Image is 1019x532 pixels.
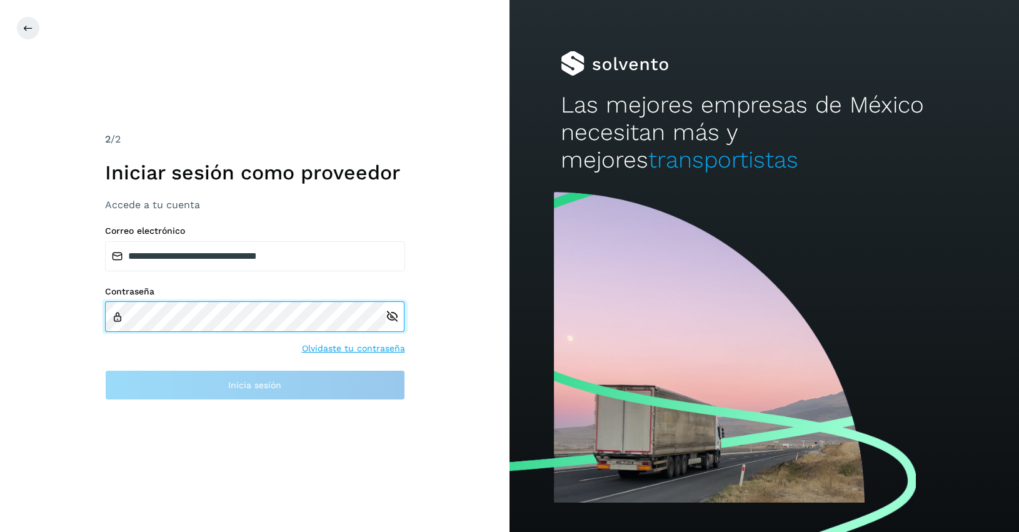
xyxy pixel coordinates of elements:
[105,132,405,147] div: /2
[105,226,405,236] label: Correo electrónico
[105,133,111,145] span: 2
[105,370,405,400] button: Inicia sesión
[302,342,405,355] a: Olvidaste tu contraseña
[105,286,405,297] label: Contraseña
[648,146,798,173] span: transportistas
[105,199,405,211] h3: Accede a tu cuenta
[105,161,405,184] h1: Iniciar sesión como proveedor
[561,91,968,174] h2: Las mejores empresas de México necesitan más y mejores
[228,381,281,389] span: Inicia sesión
